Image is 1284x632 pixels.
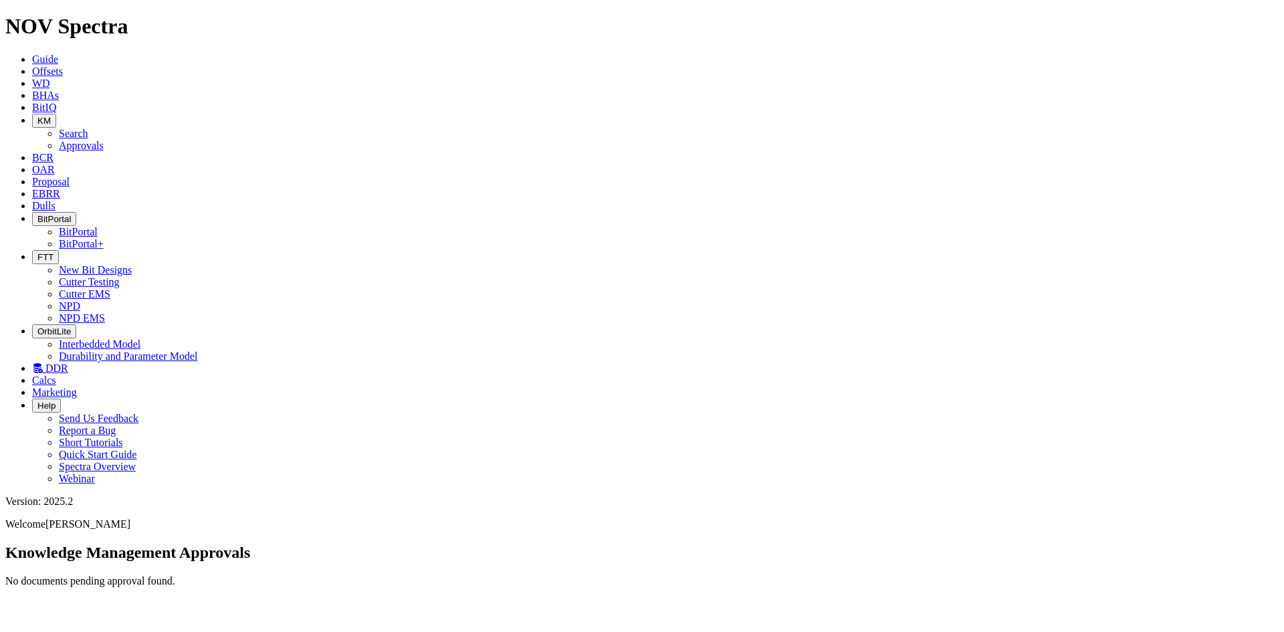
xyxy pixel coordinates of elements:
a: Guide [32,54,58,65]
a: Spectra Overview [59,461,136,472]
a: Proposal [32,176,70,187]
span: KM [37,116,51,126]
a: Marketing [32,387,77,398]
div: Version: 2025.2 [5,496,1279,508]
button: KM [32,114,56,128]
a: OAR [32,164,55,175]
a: Offsets [32,66,63,77]
a: Report a Bug [59,425,116,436]
a: BHAs [32,90,59,101]
span: DDR [45,362,68,374]
span: OrbitLite [37,326,71,336]
a: BitPortal [59,226,98,237]
span: BitPortal [37,214,71,224]
a: NPD [59,300,80,312]
a: EBRR [32,188,60,199]
a: Short Tutorials [59,437,123,448]
span: Help [37,401,56,411]
a: NPD EMS [59,312,105,324]
p: Welcome [5,518,1279,530]
a: Dulls [32,200,56,211]
a: Cutter Testing [59,276,120,288]
a: Interbedded Model [59,338,140,350]
h2: Knowledge Management Approvals [5,544,1279,562]
button: BitPortal [32,212,76,226]
span: [PERSON_NAME] [45,518,130,530]
a: DDR [32,362,68,374]
a: Approvals [59,140,104,151]
a: BitPortal+ [59,238,104,249]
a: Webinar [59,473,95,484]
a: Calcs [32,375,56,386]
a: Quick Start Guide [59,449,136,460]
a: BCR [32,152,53,163]
a: Cutter EMS [59,288,110,300]
h1: NOV Spectra [5,14,1279,39]
button: OrbitLite [32,324,76,338]
button: FTT [32,250,59,264]
button: Help [32,399,61,413]
span: FTT [37,252,53,262]
a: BitIQ [32,102,56,113]
a: Send Us Feedback [59,413,138,424]
a: Search [59,128,88,139]
a: WD [32,78,50,89]
a: New Bit Designs [59,264,132,276]
a: Durability and Parameter Model [59,350,198,362]
p: No documents pending approval found. [5,575,1279,587]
